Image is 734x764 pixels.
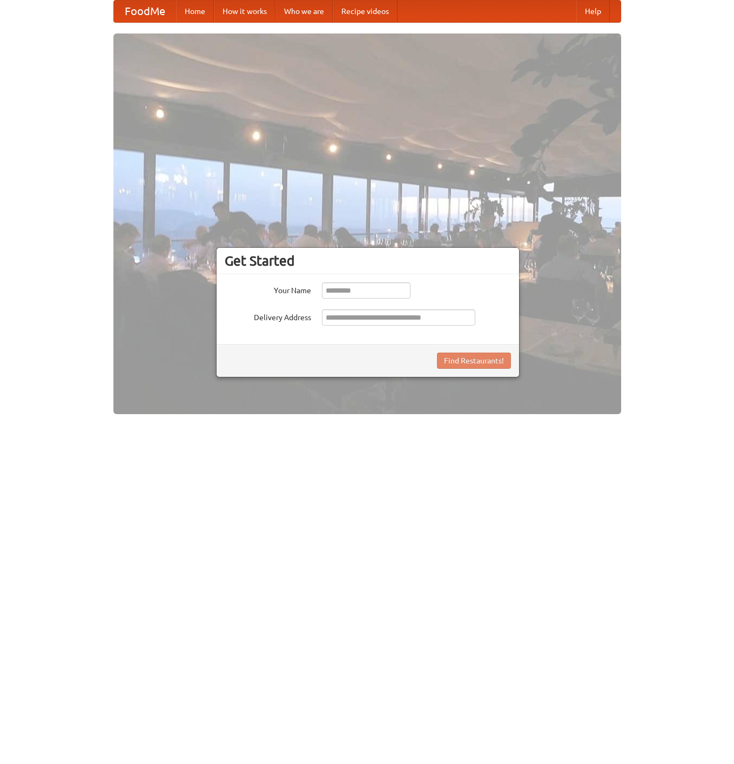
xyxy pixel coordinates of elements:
[275,1,333,22] a: Who we are
[176,1,214,22] a: Home
[225,253,511,269] h3: Get Started
[437,353,511,369] button: Find Restaurants!
[576,1,610,22] a: Help
[114,1,176,22] a: FoodMe
[214,1,275,22] a: How it works
[225,309,311,323] label: Delivery Address
[225,282,311,296] label: Your Name
[333,1,398,22] a: Recipe videos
